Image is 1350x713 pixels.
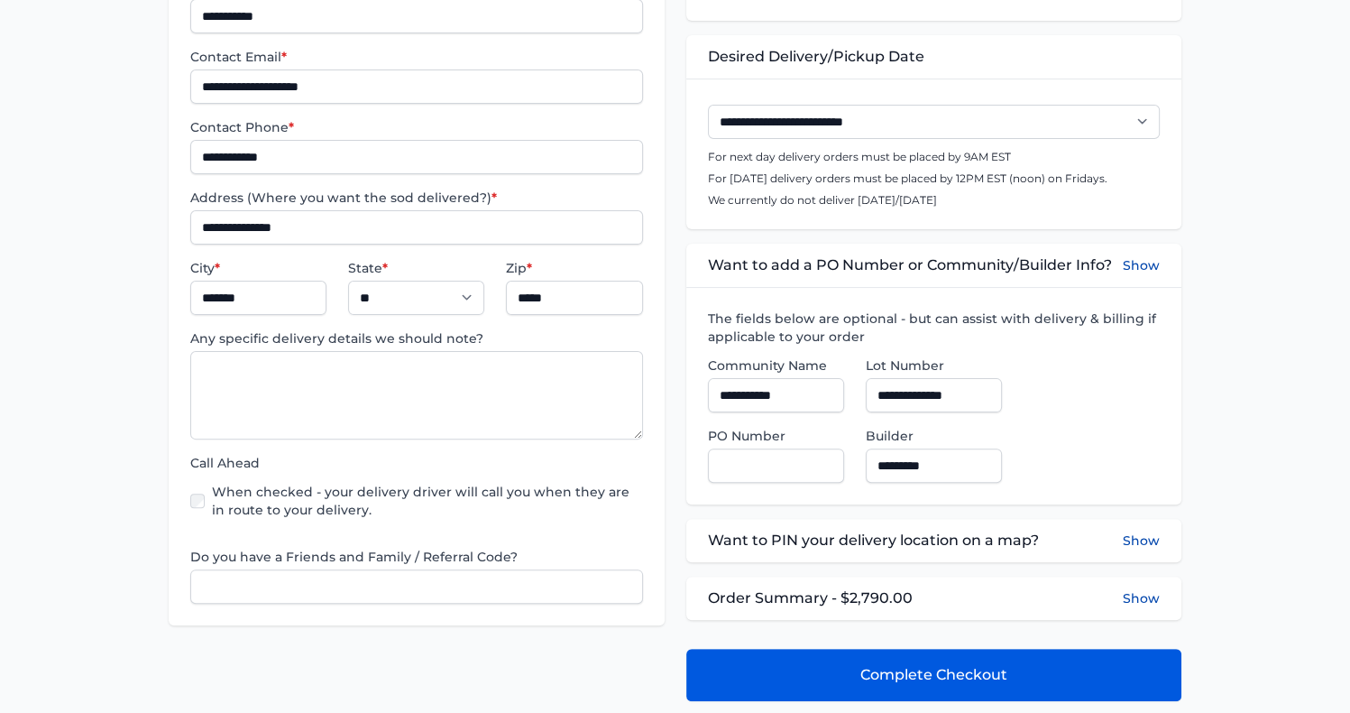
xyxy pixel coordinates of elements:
button: Show [1123,530,1160,551]
label: State [348,259,484,277]
button: Show [1123,589,1160,607]
label: Community Name [708,356,844,375]
label: When checked - your delivery driver will call you when they are in route to your delivery. [212,483,642,519]
label: PO Number [708,427,844,445]
span: Want to add a PO Number or Community/Builder Info? [708,255,1112,276]
label: City [190,259,326,277]
label: Call Ahead [190,454,642,472]
label: Address (Where you want the sod delivered?) [190,189,642,207]
span: Complete Checkout [860,664,1007,686]
p: For [DATE] delivery orders must be placed by 12PM EST (noon) on Fridays. [708,171,1160,186]
span: Want to PIN your delivery location on a map? [708,530,1039,551]
label: Contact Email [190,48,642,66]
label: The fields below are optional - but can assist with delivery & billing if applicable to your order [708,310,1160,346]
label: Any specific delivery details we should note? [190,329,642,347]
button: Show [1123,255,1160,276]
span: Order Summary - $2,790.00 [708,588,913,609]
button: Complete Checkout [686,649,1181,701]
label: Do you have a Friends and Family / Referral Code? [190,548,642,566]
label: Lot Number [866,356,1002,375]
p: We currently do not deliver [DATE]/[DATE] [708,193,1160,208]
p: For next day delivery orders must be placed by 9AM EST [708,150,1160,164]
div: Desired Delivery/Pickup Date [686,35,1181,79]
label: Zip [506,259,642,277]
label: Contact Phone [190,118,642,136]
label: Builder [866,427,1002,445]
